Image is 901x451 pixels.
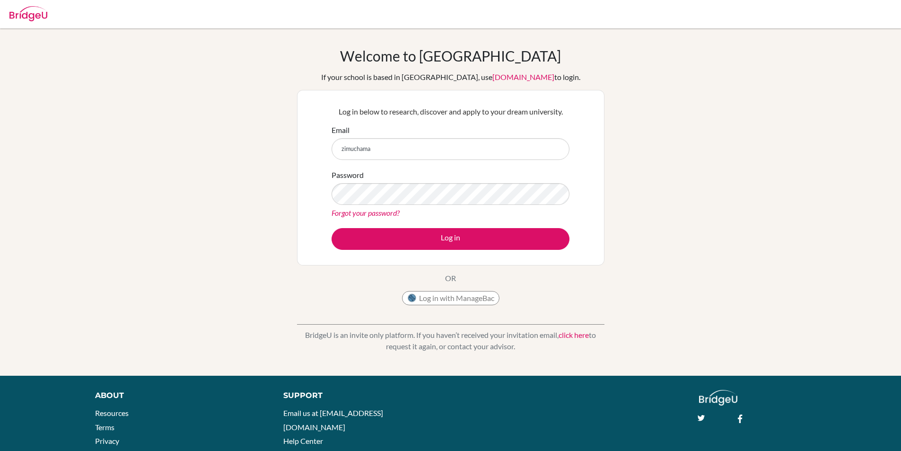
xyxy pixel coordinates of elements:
label: Password [332,169,364,181]
h1: Welcome to [GEOGRAPHIC_DATA] [340,47,561,64]
a: Terms [95,423,114,432]
div: If your school is based in [GEOGRAPHIC_DATA], use to login. [321,71,580,83]
a: Email us at [EMAIL_ADDRESS][DOMAIN_NAME] [283,408,383,432]
p: OR [445,273,456,284]
a: [DOMAIN_NAME] [492,72,554,81]
img: logo_white@2x-f4f0deed5e89b7ecb1c2cc34c3e3d731f90f0f143d5ea2071677605dd97b5244.png [699,390,737,406]
a: Forgot your password? [332,208,400,217]
a: Privacy [95,436,119,445]
a: click here [559,330,589,339]
div: Support [283,390,439,401]
img: Bridge-U [9,6,47,21]
a: Help Center [283,436,323,445]
p: BridgeU is an invite only platform. If you haven’t received your invitation email, to request it ... [297,329,604,352]
label: Email [332,124,350,136]
button: Log in with ManageBac [402,291,499,305]
p: Log in below to research, discover and apply to your dream university. [332,106,569,117]
a: Resources [95,408,129,417]
div: About [95,390,262,401]
button: Log in [332,228,569,250]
